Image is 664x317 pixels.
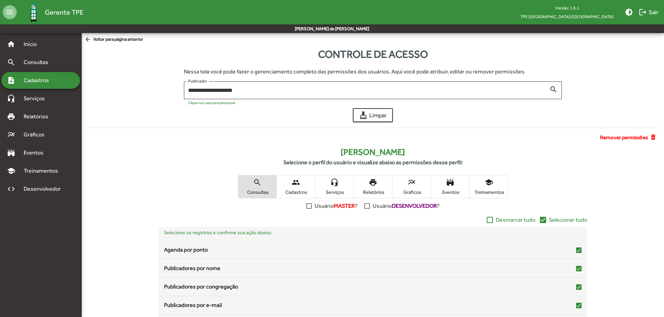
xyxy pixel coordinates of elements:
[7,58,15,66] mat-icon: search
[353,108,393,122] button: Limpar
[549,85,558,93] mat-icon: search
[164,283,238,291] span: Publicadores por congregação
[277,175,315,198] button: Cadastros
[164,264,220,272] span: Publicadores por nome
[625,8,633,16] mat-icon: brightness_medium
[515,12,619,21] span: TPE [GEOGRAPHIC_DATA]/[GEOGRAPHIC_DATA]
[19,112,57,121] span: Relatórios
[84,36,93,43] mat-icon: arrow_back
[369,178,377,187] mat-icon: print
[45,7,83,18] span: Gerente TPE
[240,189,275,195] span: Consultas
[159,224,587,241] div: Selecione os registros e confirme sua ação abaixo.
[431,175,469,198] button: Eventos
[496,216,535,224] span: Desmarcar tudo
[19,94,54,103] span: Serviços
[330,178,339,187] mat-icon: headset_mic
[19,149,53,157] span: Eventos
[315,202,357,210] span: Usuário ?
[3,5,17,19] mat-icon: menu
[359,111,367,119] mat-icon: cleaning_services
[7,185,15,193] mat-icon: code
[433,189,468,195] span: Eventos
[19,185,69,193] span: Desenvolvedor
[19,76,58,85] span: Cadastros
[164,246,208,254] span: Agenda por ponto
[356,189,390,195] span: Relatórios
[486,216,494,224] mat-icon: check_box_outline_blank
[650,134,658,141] mat-icon: delete_forever
[334,203,355,209] strong: MASTER
[19,58,57,66] span: Consultas
[188,101,236,105] mat-hint: Clique na Lupa para pesquisar.
[315,175,354,198] button: Serviços
[394,189,429,195] span: Gráficos
[7,167,15,175] mat-icon: school
[22,1,45,24] img: Logo
[549,216,587,224] span: Selecionar tudo
[283,159,463,166] strong: Selecione o perfil do usuário e visualize abaixo as permissões desse perfil:
[164,301,222,309] span: Publicadores por e-mail
[184,68,562,76] div: Nessa tela você pode fazer o gerenciamento completo das permissões dos usuários. Aqui você pode a...
[238,175,276,198] button: Consultas
[446,178,454,187] mat-icon: stadium
[539,216,547,224] mat-icon: check_box
[19,167,66,175] span: Treinamentos
[292,178,300,187] mat-icon: people
[354,175,392,198] button: Relatórios
[7,94,15,103] mat-icon: headset_mic
[7,112,15,121] mat-icon: print
[7,40,15,48] mat-icon: home
[485,178,493,187] mat-icon: school
[639,6,658,18] span: Sair
[7,149,15,157] mat-icon: stadium
[17,1,83,24] a: Gerente TPE
[87,147,658,157] h4: [PERSON_NAME]
[359,109,387,121] span: Limpar
[84,36,143,43] span: Voltar para página anterior
[470,175,508,198] button: Treinamentos
[82,46,664,62] div: Controle de acesso
[19,40,47,48] span: Início
[392,175,431,198] button: Gráficos
[392,203,437,209] strong: DESENVOLVEDOR
[515,3,619,12] div: Versão: 1.8.1
[7,130,15,139] mat-icon: multiline_chart
[253,178,261,187] mat-icon: search
[600,134,648,142] span: Remover permissões
[19,130,54,139] span: Gráficos
[636,6,661,18] button: Sair
[471,189,506,195] span: Treinamentos
[407,178,416,187] mat-icon: multiline_chart
[278,189,313,195] span: Cadastros
[7,76,15,85] mat-icon: note_add
[373,202,439,210] span: Usuário ?
[317,189,352,195] span: Serviços
[639,8,647,16] mat-icon: logout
